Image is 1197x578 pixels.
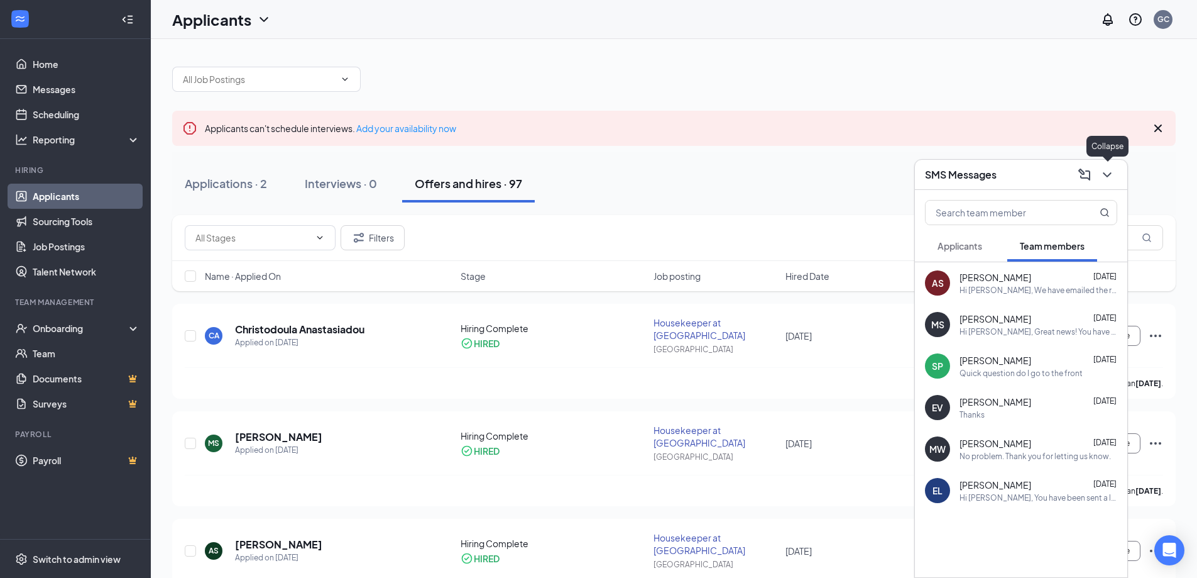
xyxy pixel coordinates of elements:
[937,240,982,252] span: Applicants
[1097,165,1117,185] button: ChevronDown
[1151,121,1166,136] svg: Cross
[235,336,364,349] div: Applied on [DATE]
[15,165,138,175] div: Hiring
[461,337,473,350] svg: CheckmarkCircle
[1093,313,1117,323] span: [DATE]
[785,545,812,557] span: [DATE]
[121,13,134,26] svg: Collapse
[461,322,647,335] div: Hiring Complete
[1077,167,1092,182] svg: ComposeMessage
[1135,379,1161,388] b: [DATE]
[929,443,946,455] div: MW
[235,323,364,336] h5: Christodoula Anastasiadou
[653,559,777,570] div: [GEOGRAPHIC_DATA]
[208,438,219,448] div: MS
[209,330,219,341] div: CA
[33,341,140,366] a: Team
[235,444,322,457] div: Applied on [DATE]
[653,344,777,355] div: [GEOGRAPHIC_DATA]
[932,277,944,289] div: AS
[182,121,197,136] svg: Error
[14,13,26,25] svg: WorkstreamLogo
[315,233,325,243] svg: ChevronDown
[959,479,1031,491] span: [PERSON_NAME]
[959,285,1117,296] div: Hi [PERSON_NAME], We have emailed the required documents that we need you to complete. You can st...
[185,175,267,191] div: Applications · 2
[959,437,1031,450] span: [PERSON_NAME]
[932,360,943,372] div: SP
[932,484,943,497] div: EL
[653,424,777,449] div: Housekeeper at [GEOGRAPHIC_DATA]
[356,123,456,134] a: Add your availability now
[33,52,140,77] a: Home
[1148,436,1163,451] svg: Ellipses
[15,322,28,335] svg: UserCheck
[959,326,1117,337] div: Hi [PERSON_NAME], Great news! You have reached the end of our hiring process. We will reach out s...
[653,452,777,462] div: [GEOGRAPHIC_DATA]
[461,552,473,565] svg: CheckmarkCircle
[932,401,943,414] div: EV
[33,448,140,473] a: PayrollCrown
[235,552,322,564] div: Applied on [DATE]
[959,451,1111,462] div: No problem. Thank you for letting us know.
[205,123,456,134] span: Applicants can't schedule interviews.
[235,538,322,552] h5: [PERSON_NAME]
[785,438,812,449] span: [DATE]
[1100,208,1110,218] svg: MagnifyingGlass
[15,297,138,308] div: Team Management
[15,553,28,565] svg: Settings
[461,537,647,550] div: Hiring Complete
[33,322,129,335] div: Onboarding
[235,430,322,444] h5: [PERSON_NAME]
[474,445,500,457] div: HIRED
[461,270,486,282] span: Stage
[1142,233,1152,243] svg: MagnifyingGlass
[1093,438,1117,447] span: [DATE]
[1135,486,1161,496] b: [DATE]
[33,366,140,391] a: DocumentsCrown
[959,396,1031,408] span: [PERSON_NAME]
[931,318,944,331] div: MS
[33,102,140,127] a: Scheduling
[1093,396,1117,406] span: [DATE]
[33,184,140,209] a: Applicants
[1154,535,1184,565] div: Open Intercom Messenger
[1100,167,1115,182] svg: ChevronDown
[33,77,140,102] a: Messages
[1148,543,1163,559] svg: Ellipses
[256,12,271,27] svg: ChevronDown
[209,545,219,556] div: AS
[1128,12,1143,27] svg: QuestionInfo
[474,337,500,350] div: HIRED
[33,133,141,146] div: Reporting
[33,391,140,416] a: SurveysCrown
[926,201,1074,225] input: Search team member
[33,234,140,259] a: Job Postings
[653,531,777,557] div: Housekeeper at [GEOGRAPHIC_DATA]
[1093,479,1117,489] span: [DATE]
[1020,240,1085,252] span: Team members
[785,330,812,342] span: [DATE]
[305,175,377,191] div: Interviews · 0
[341,225,405,250] button: Filter Filters
[205,270,281,282] span: Name · Applied On
[653,316,777,342] div: Housekeeper at [GEOGRAPHIC_DATA]
[959,409,985,420] div: Thanks
[785,270,829,282] span: Hired Date
[959,354,1031,367] span: [PERSON_NAME]
[959,313,1031,325] span: [PERSON_NAME]
[415,175,522,191] div: Offers and hires · 97
[183,72,335,86] input: All Job Postings
[351,230,366,245] svg: Filter
[653,270,701,282] span: Job posting
[172,9,251,30] h1: Applicants
[959,492,1117,503] div: Hi [PERSON_NAME], You have been sent a link with all required hire information attached. Please f...
[1093,355,1117,364] span: [DATE]
[33,553,121,565] div: Switch to admin view
[959,271,1031,284] span: [PERSON_NAME]
[15,133,28,146] svg: Analysis
[461,430,647,442] div: Hiring Complete
[15,429,138,440] div: Payroll
[340,74,350,84] svg: ChevronDown
[1157,14,1169,25] div: GC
